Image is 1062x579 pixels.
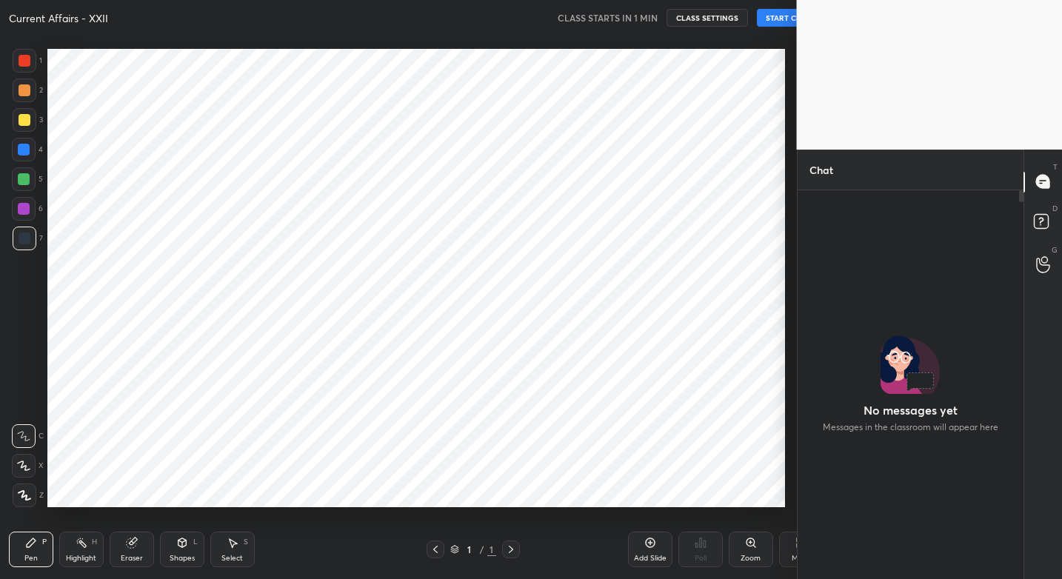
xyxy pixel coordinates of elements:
[1052,203,1058,214] p: D
[13,49,42,73] div: 1
[1053,161,1058,173] p: T
[221,555,243,562] div: Select
[12,424,44,448] div: C
[170,555,195,562] div: Shapes
[121,555,143,562] div: Eraser
[558,11,658,24] h5: CLASS STARTS IN 1 MIN
[13,483,44,507] div: Z
[42,538,47,546] div: P
[1052,244,1058,255] p: G
[798,150,845,190] p: Chat
[13,78,43,102] div: 2
[12,454,44,478] div: X
[12,138,43,161] div: 4
[193,538,198,546] div: L
[487,543,496,556] div: 1
[741,555,761,562] div: Zoom
[634,555,667,562] div: Add Slide
[9,11,108,25] h4: Current Affairs - XXII
[13,227,43,250] div: 7
[24,555,38,562] div: Pen
[462,545,477,554] div: 1
[12,167,43,191] div: 5
[757,9,824,27] button: START CLASS
[667,9,748,27] button: CLASS SETTINGS
[92,538,97,546] div: H
[244,538,248,546] div: S
[792,555,810,562] div: More
[66,555,96,562] div: Highlight
[480,545,484,554] div: /
[12,197,43,221] div: 6
[13,108,43,132] div: 3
